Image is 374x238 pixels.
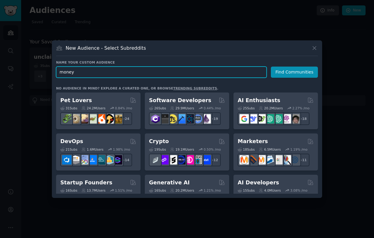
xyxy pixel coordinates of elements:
[79,114,88,124] img: leopardgeckos
[60,138,83,145] h2: DevOps
[185,155,194,164] img: defiblockchain
[71,155,80,164] img: AWS_Certified_Experts
[238,188,255,193] div: 15 Sub s
[290,155,300,164] img: OnlineMarketing
[290,114,300,124] img: ArtificalIntelligence
[204,106,221,110] div: 0.44 % /mo
[238,179,279,186] h2: AI Developers
[273,155,283,164] img: googleads
[290,147,308,152] div: 1.19 % /mo
[265,155,274,164] img: Emailmarketing
[56,86,218,90] div: No audience in mind? Explore a curated one, or browse .
[149,188,166,193] div: 16 Sub s
[151,155,160,164] img: ethfinance
[159,155,169,164] img: 0xPolygon
[238,138,268,145] h2: Marketers
[256,155,266,164] img: AskMarketing
[71,114,80,124] img: ballpython
[176,155,185,164] img: web3
[176,114,185,124] img: iOSProgramming
[113,155,122,164] img: PlatformEngineers
[96,114,105,124] img: cockatiel
[60,188,77,193] div: 16 Sub s
[204,188,221,193] div: 1.21 % /mo
[238,97,280,104] h2: AI Enthusiasts
[259,188,281,193] div: 4.0M Users
[248,114,257,124] img: DeepSeek
[168,114,177,124] img: learnjavascript
[259,147,281,152] div: 6.5M Users
[265,114,274,124] img: chatgpt_promptDesign
[193,155,202,164] img: CryptoNews
[113,147,130,152] div: 1.98 % /mo
[149,106,166,110] div: 26 Sub s
[170,106,194,110] div: 29.9M Users
[66,45,146,51] h3: New Audience - Select Subreddits
[282,114,291,124] img: OpenAIDev
[62,114,71,124] img: herpetology
[119,154,132,166] div: + 14
[208,112,221,125] div: + 19
[282,155,291,164] img: MarketingResearch
[56,67,267,78] input: Pick a short name, like "Digital Marketers" or "Movie-Goers"
[79,155,88,164] img: Docker_DevOps
[60,106,77,110] div: 31 Sub s
[297,112,309,125] div: + 18
[119,112,132,125] div: + 24
[115,188,132,193] div: 1.51 % /mo
[151,114,160,124] img: csharp
[87,155,97,164] img: DevOpsLinks
[173,86,217,90] a: trending subreddits
[201,114,211,124] img: elixir
[113,114,122,124] img: dogbreed
[60,179,112,186] h2: Startup Founders
[60,97,92,104] h2: Pet Lovers
[149,179,190,186] h2: Generative AI
[60,147,77,152] div: 21 Sub s
[204,147,221,152] div: 0.50 % /mo
[238,147,255,152] div: 18 Sub s
[208,154,221,166] div: + 12
[81,106,105,110] div: 24.2M Users
[256,114,266,124] img: AItoolsCatalog
[292,106,309,110] div: 2.27 % /mo
[104,155,114,164] img: aws_cdk
[149,97,211,104] h2: Software Developers
[81,147,103,152] div: 1.6M Users
[185,114,194,124] img: reactnative
[56,60,318,64] h3: Name your custom audience
[115,106,132,110] div: 0.84 % /mo
[168,155,177,164] img: ethstaker
[248,155,257,164] img: bigseo
[297,154,309,166] div: + 11
[238,106,255,110] div: 25 Sub s
[259,106,283,110] div: 20.2M Users
[239,114,249,124] img: GoogleGeminiAI
[290,188,308,193] div: 3.08 % /mo
[96,155,105,164] img: platformengineering
[149,138,169,145] h2: Crypto
[170,188,194,193] div: 20.2M Users
[201,155,211,164] img: defi_
[193,114,202,124] img: AskComputerScience
[87,114,97,124] img: turtle
[149,147,166,152] div: 19 Sub s
[104,114,114,124] img: PetAdvice
[273,114,283,124] img: chatgpt_prompts_
[239,155,249,164] img: content_marketing
[62,155,71,164] img: azuredevops
[81,188,105,193] div: 13.7M Users
[159,114,169,124] img: software
[271,67,318,78] button: Find Communities
[170,147,194,152] div: 19.1M Users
